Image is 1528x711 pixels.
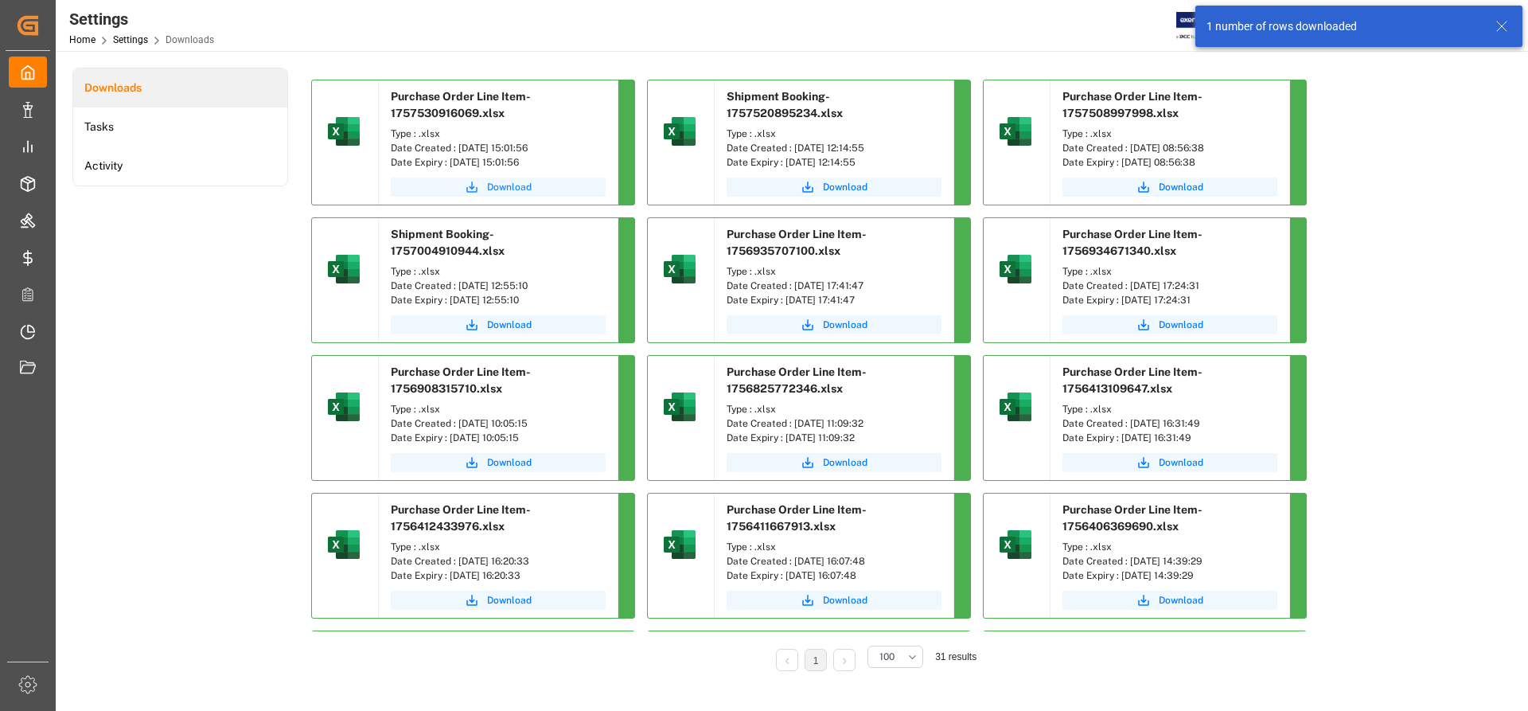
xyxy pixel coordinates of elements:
div: Date Created : [DATE] 08:56:38 [1062,141,1277,155]
div: Date Created : [DATE] 15:01:56 [391,141,606,155]
span: Purchase Order Line Item-1756413109647.xlsx [1062,365,1203,395]
button: Download [727,453,941,472]
div: Type : .xlsx [727,540,941,554]
div: Type : .xlsx [391,540,606,554]
img: microsoft-excel-2019--v1.png [996,525,1035,564]
div: Date Created : [DATE] 16:31:49 [1062,416,1277,431]
button: open menu [867,646,923,668]
div: Date Created : [DATE] 10:05:15 [391,416,606,431]
span: Download [823,455,867,470]
span: Download [1159,180,1203,194]
button: Download [391,453,606,472]
div: Date Created : [DATE] 17:41:47 [727,279,941,293]
div: Type : .xlsx [391,402,606,416]
div: Date Expiry : [DATE] 08:56:38 [1062,155,1277,170]
a: 1 [813,655,819,666]
div: Type : .xlsx [1062,264,1277,279]
li: Downloads [73,68,287,107]
div: Date Expiry : [DATE] 15:01:56 [391,155,606,170]
button: Download [1062,315,1277,334]
a: Settings [113,34,148,45]
div: Date Expiry : [DATE] 11:09:32 [727,431,941,445]
img: microsoft-excel-2019--v1.png [325,525,363,564]
span: Download [823,318,867,332]
div: Type : .xlsx [727,402,941,416]
span: Purchase Order Line Item-1756411667913.xlsx [727,503,867,533]
span: Download [487,593,532,607]
div: Date Expiry : [DATE] 16:20:33 [391,568,606,583]
img: microsoft-excel-2019--v1.png [325,112,363,150]
a: Activity [73,146,287,186]
span: Shipment Booking-1757004910944.xlsx [391,228,505,257]
div: Type : .xlsx [391,127,606,141]
a: Home [69,34,95,45]
button: Download [727,315,941,334]
div: 1 number of rows downloaded [1206,18,1480,35]
button: Download [1062,591,1277,610]
button: Download [391,591,606,610]
div: Type : .xlsx [727,264,941,279]
a: Tasks [73,107,287,146]
img: microsoft-excel-2019--v1.png [325,250,363,288]
div: Date Created : [DATE] 16:20:33 [391,554,606,568]
div: Date Created : [DATE] 11:09:32 [727,416,941,431]
li: Next Page [833,649,856,671]
span: Download [823,180,867,194]
div: Date Created : [DATE] 17:24:31 [1062,279,1277,293]
span: Download [1159,318,1203,332]
div: Date Expiry : [DATE] 17:24:31 [1062,293,1277,307]
span: 31 results [935,651,976,662]
button: Download [391,315,606,334]
img: microsoft-excel-2019--v1.png [661,250,699,288]
span: Purchase Order Line Item-1756406369690.xlsx [1062,503,1203,533]
span: Purchase Order Line Item-1756412433976.xlsx [391,503,531,533]
div: Date Expiry : [DATE] 17:41:47 [727,293,941,307]
div: Settings [69,7,214,31]
img: microsoft-excel-2019--v1.png [325,388,363,426]
span: Download [487,180,532,194]
div: Date Created : [DATE] 16:07:48 [727,554,941,568]
div: Type : .xlsx [1062,127,1277,141]
div: Date Created : [DATE] 12:14:55 [727,141,941,155]
li: 1 [805,649,827,671]
span: Download [487,318,532,332]
div: Date Expiry : [DATE] 14:39:29 [1062,568,1277,583]
li: Previous Page [776,649,798,671]
div: Date Created : [DATE] 14:39:29 [1062,554,1277,568]
div: Date Created : [DATE] 12:55:10 [391,279,606,293]
span: Purchase Order Line Item-1756825772346.xlsx [727,365,867,395]
span: 100 [879,650,895,664]
span: Purchase Order Line Item-1756908315710.xlsx [391,365,531,395]
img: microsoft-excel-2019--v1.png [661,388,699,426]
span: Purchase Order Line Item-1756935707100.xlsx [727,228,867,257]
img: microsoft-excel-2019--v1.png [661,112,699,150]
div: Type : .xlsx [1062,402,1277,416]
div: Type : .xlsx [727,127,941,141]
button: Download [391,178,606,197]
span: Purchase Order Line Item-1757530916069.xlsx [391,90,531,119]
div: Date Expiry : [DATE] 12:14:55 [727,155,941,170]
div: Date Expiry : [DATE] 10:05:15 [391,431,606,445]
img: microsoft-excel-2019--v1.png [996,250,1035,288]
div: Date Expiry : [DATE] 12:55:10 [391,293,606,307]
img: microsoft-excel-2019--v1.png [661,525,699,564]
button: Download [727,178,941,197]
img: microsoft-excel-2019--v1.png [996,112,1035,150]
button: Download [1062,453,1277,472]
div: Date Expiry : [DATE] 16:31:49 [1062,431,1277,445]
img: Exertis%20JAM%20-%20Email%20Logo.jpg_1722504956.jpg [1176,12,1231,40]
span: Purchase Order Line Item-1756934671340.xlsx [1062,228,1203,257]
span: Download [1159,455,1203,470]
span: Purchase Order Line Item-1757508997998.xlsx [1062,90,1203,119]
